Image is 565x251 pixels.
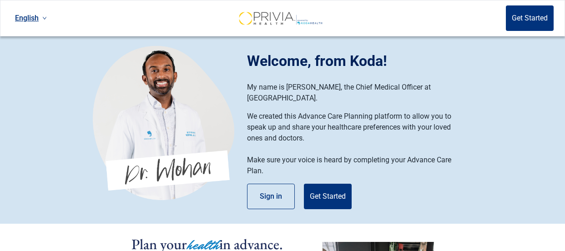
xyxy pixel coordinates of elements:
[247,111,463,144] p: We created this Advance Care Planning platform to allow you to speak up and share your healthcare...
[247,184,295,209] button: Sign in
[11,10,50,25] a: Current language: English
[247,155,463,176] p: Make sure your voice is heard by completing your Advance Care Plan.
[93,45,234,200] img: Koda Health
[247,50,472,72] h1: Welcome, from Koda!
[506,5,554,31] button: Get Started
[42,16,47,20] span: down
[247,82,463,104] p: My name is [PERSON_NAME], the Chief Medical Officer at [GEOGRAPHIC_DATA].
[232,11,325,25] img: Koda Health
[304,184,352,209] button: Get Started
